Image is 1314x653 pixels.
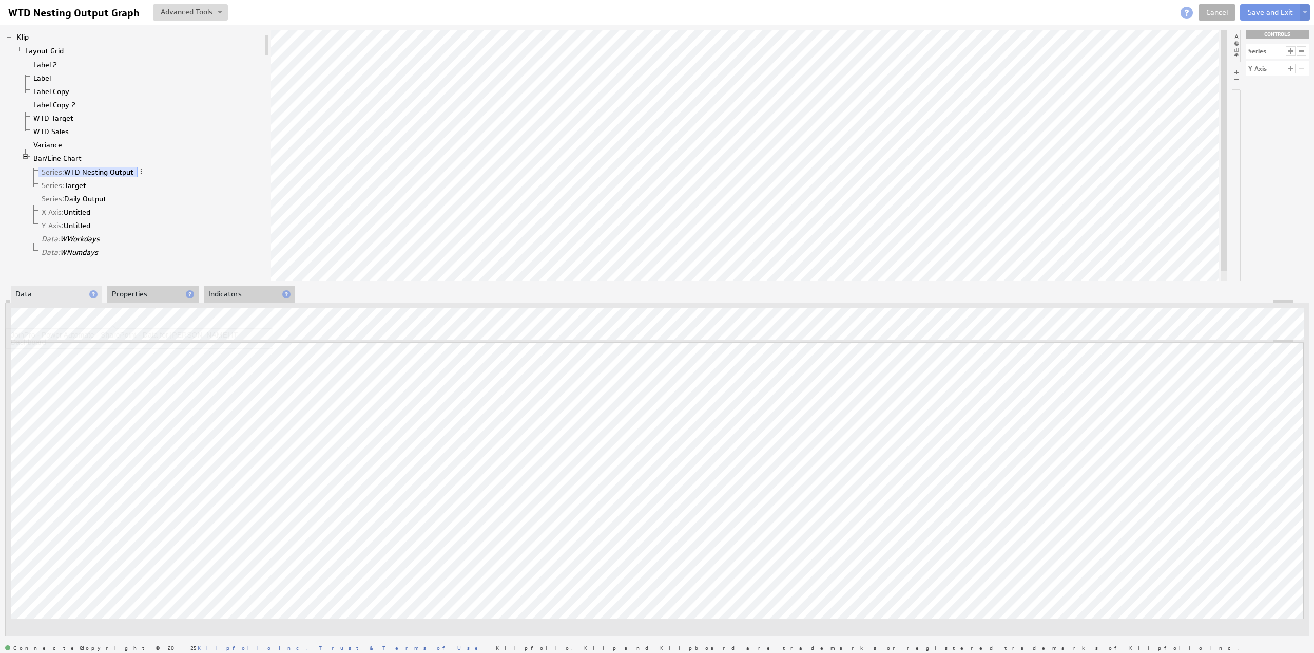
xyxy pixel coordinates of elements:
span: Connected: ID: dpnc-26 Online: true [5,645,90,651]
span: Series: [42,181,64,190]
span: Data: [42,248,60,257]
a: Klip [13,32,33,42]
a: Cancel [1199,4,1235,21]
a: Series: WTD Nesting Output [38,167,138,177]
a: Layout Grid [22,46,68,56]
input: WTD Nesting Output Graph [4,4,147,22]
li: Properties [107,286,199,303]
div: JoinPro - Power Automate - SharePoint - Data for [PERSON_NAME] IT Dashboard [11,331,267,346]
div: Series [1248,48,1266,54]
span: More actions [138,168,145,175]
a: Y Axis: Untitled [38,220,94,231]
a: Variance [30,140,66,150]
li: Hide or show the component controls palette [1232,62,1241,90]
div: CONTROLS [1246,30,1309,39]
span: Series: [42,194,64,203]
a: X Axis: Untitled [38,207,94,217]
span: X Axis: [42,208,64,217]
div: Y-Axis [1248,66,1267,72]
a: Label [30,73,55,83]
a: Label Copy 2 [30,100,80,110]
a: Series: Daily Output [38,194,110,204]
a: Series: Target [38,180,90,191]
span: Klipfolio, Klip and Klipboard are trademarks or registered trademarks of Klipfolio Inc. [496,645,1240,650]
img: button-savedrop.png [1302,11,1307,15]
a: Klipfolio Inc. [198,644,308,651]
a: Bar/Line Chart [30,153,86,163]
button: Save and Exit [1240,4,1301,21]
li: Hide or show the component palette [1232,32,1240,60]
a: Label 2 [30,60,61,70]
img: button-savedrop.png [218,11,223,15]
span: Copyright © 2025 [80,645,308,650]
a: Data: WWorkdays [38,234,104,244]
li: Indicators [204,286,295,303]
a: WTD Sales [30,126,73,137]
a: Trust & Terms of Use [319,644,485,651]
span: Y Axis: [42,221,64,230]
li: Data [11,286,102,303]
a: Label Copy [30,86,73,97]
span: Data: [42,234,60,244]
a: WTD Target [30,113,78,123]
a: Data: WNumdays [38,247,102,257]
span: Series: [42,167,64,177]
